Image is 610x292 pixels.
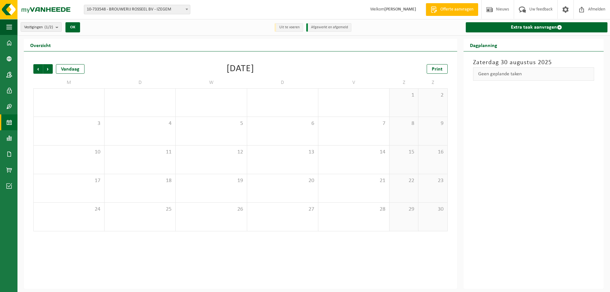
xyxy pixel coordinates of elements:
[37,149,101,156] span: 10
[322,149,386,156] span: 14
[393,120,415,127] span: 8
[306,23,351,32] li: Afgewerkt en afgemeld
[322,120,386,127] span: 7
[250,177,315,184] span: 20
[21,22,62,32] button: Vestigingen(1/2)
[37,206,101,213] span: 24
[43,64,53,74] span: Volgende
[247,77,318,88] td: D
[322,177,386,184] span: 21
[179,206,243,213] span: 26
[432,67,443,72] span: Print
[24,39,57,51] h2: Overzicht
[393,177,415,184] span: 22
[108,120,172,127] span: 4
[427,64,448,74] a: Print
[179,177,243,184] span: 19
[473,67,594,81] div: Geen geplande taken
[250,149,315,156] span: 13
[44,25,53,29] count: (1/2)
[105,77,176,88] td: D
[439,6,475,13] span: Offerte aanvragen
[37,120,101,127] span: 3
[426,3,478,16] a: Offerte aanvragen
[473,58,594,67] h3: Zaterdag 30 augustus 2025
[418,77,447,88] td: Z
[250,120,315,127] span: 6
[33,64,43,74] span: Vorige
[179,120,243,127] span: 5
[422,206,444,213] span: 30
[393,92,415,99] span: 1
[24,23,53,32] span: Vestigingen
[393,149,415,156] span: 15
[422,149,444,156] span: 16
[33,77,105,88] td: M
[422,177,444,184] span: 23
[322,206,386,213] span: 28
[466,22,607,32] a: Extra taak aanvragen
[108,177,172,184] span: 18
[227,64,254,74] div: [DATE]
[464,39,504,51] h2: Dagplanning
[176,77,247,88] td: W
[274,23,303,32] li: Uit te voeren
[422,120,444,127] span: 9
[422,92,444,99] span: 2
[390,77,418,88] td: Z
[65,22,80,32] button: OK
[384,7,416,12] strong: [PERSON_NAME]
[318,77,390,88] td: V
[84,5,190,14] span: 10-733548 - BROUWERIJ ROSSEEL BV - IZEGEM
[250,206,315,213] span: 27
[393,206,415,213] span: 29
[37,177,101,184] span: 17
[108,206,172,213] span: 25
[56,64,85,74] div: Vandaag
[108,149,172,156] span: 11
[179,149,243,156] span: 12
